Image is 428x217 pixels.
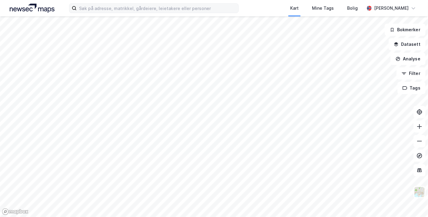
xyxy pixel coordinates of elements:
div: [PERSON_NAME] [374,5,409,12]
input: Søk på adresse, matrikkel, gårdeiere, leietakere eller personer [77,4,238,13]
img: logo.a4113a55bc3d86da70a041830d287a7e.svg [10,4,55,13]
div: Mine Tags [312,5,334,12]
div: Bolig [347,5,358,12]
iframe: Chat Widget [398,188,428,217]
div: Kart [290,5,299,12]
